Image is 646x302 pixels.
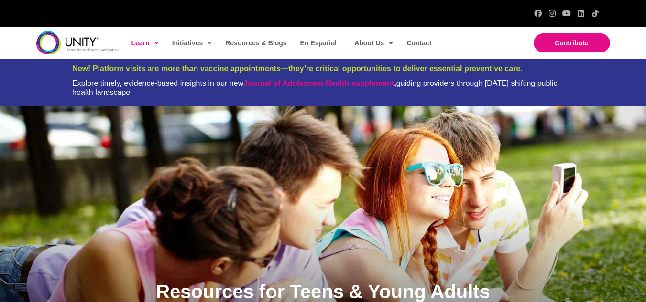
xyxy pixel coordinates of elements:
[354,36,393,50] span: About Us
[300,39,337,47] span: En Español
[350,32,397,54] a: About Us
[225,39,286,47] span: Resources & Blogs
[36,31,119,54] img: unity-logo-dark
[406,39,431,47] span: Contact
[591,10,599,17] a: TikTok
[243,79,396,87] strong: ,
[172,36,212,50] span: Initiatives
[243,79,394,87] a: Journal of Adolescent Health supplement
[402,32,435,54] a: Contact
[220,32,290,54] a: Resources & Blogs
[72,79,574,97] div: Explore timely, evidence-based insights in our new guiding providers through [DATE] shifting publ...
[131,36,159,50] span: Learn
[555,39,589,47] span: Contribute
[548,10,556,17] a: Instagram
[296,32,340,54] a: En Español
[72,64,523,73] span: New! Platform visits are more than vaccine appointments—they’re critical opportunities to deliver...
[577,10,585,17] a: LinkedIn
[534,10,542,17] a: Facebook
[156,281,490,302] span: Resources for Teens & Young Adults
[563,10,570,17] a: YouTube
[534,33,610,52] a: Contribute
